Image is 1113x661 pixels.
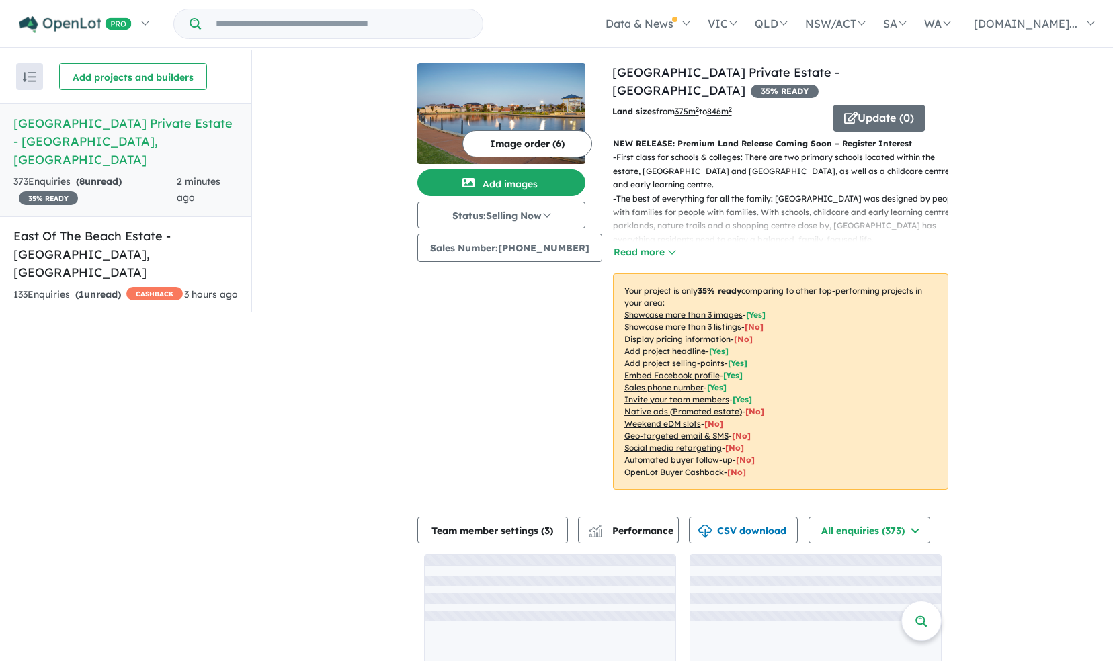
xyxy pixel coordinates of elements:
[833,105,925,132] button: Update (0)
[709,346,729,356] span: [ Yes ]
[732,431,751,441] span: [No]
[624,443,722,453] u: Social media retargeting
[745,322,764,332] span: [ No ]
[624,358,725,368] u: Add project selling-points
[13,227,238,281] h5: East Of The Beach Estate - [GEOGRAPHIC_DATA] , [GEOGRAPHIC_DATA]
[578,517,679,543] button: Performance
[59,63,207,90] button: Add projects and builders
[591,525,673,537] span: Performance
[417,202,585,228] button: Status:Selling Now
[75,288,121,300] strong: ( unread)
[624,310,743,320] u: Showcase more than 3 images
[729,105,732,113] sup: 2
[734,334,753,344] span: [ No ]
[612,64,839,98] a: [GEOGRAPHIC_DATA] Private Estate - [GEOGRAPHIC_DATA]
[624,382,704,392] u: Sales phone number
[696,105,699,113] sup: 2
[624,431,729,441] u: Geo-targeted email & SMS
[462,130,592,157] button: Image order (6)
[689,517,798,543] button: CSV download
[624,322,741,332] u: Showcase more than 3 listings
[613,137,948,150] p: NEW RELEASE: Premium Land Release Coming Soon – Register Interest
[612,105,823,118] p: from
[624,394,729,404] u: Invite your team members
[126,287,183,300] span: CASHBACK
[79,175,85,187] span: 8
[624,370,720,380] u: Embed Facebook profile
[417,517,568,543] button: Team member settings (3)
[417,234,602,262] button: Sales Number:[PHONE_NUMBER]
[624,467,724,477] u: OpenLot Buyer Cashback
[707,382,727,392] span: [ Yes ]
[184,288,238,300] span: 3 hours ago
[613,150,959,191] p: - First class for schools & colleges: There are two primary schools located within the estate, [G...
[13,174,177,206] div: 373 Enquir ies
[13,114,238,169] h5: [GEOGRAPHIC_DATA] Private Estate - [GEOGRAPHIC_DATA] , [GEOGRAPHIC_DATA]
[613,273,948,490] p: Your project is only comparing to other top-performing projects in your area: - - - - - - - - - -...
[589,525,601,532] img: line-chart.svg
[624,346,706,356] u: Add project headline
[417,63,585,164] img: Bletchley Park Private Estate - Southern River
[728,358,747,368] span: [ Yes ]
[723,370,743,380] span: [ Yes ]
[675,106,699,116] u: 375 m
[544,525,550,537] span: 3
[727,467,746,477] span: [No]
[751,85,819,98] span: 35 % READY
[745,406,764,416] span: [No]
[974,17,1077,30] span: [DOMAIN_NAME]...
[589,529,602,537] img: bar-chart.svg
[707,106,732,116] u: 846 m
[177,175,220,204] span: 2 minutes ago
[725,443,744,453] span: [No]
[76,175,122,187] strong: ( unread)
[624,406,742,416] u: Native ads (Promoted estate)
[624,455,733,465] u: Automated buyer follow-up
[624,334,731,344] u: Display pricing information
[612,106,656,116] b: Land sizes
[417,169,585,196] button: Add images
[809,517,930,543] button: All enquiries (373)
[698,285,741,296] b: 35 % ready
[624,418,701,429] u: Weekend eDM slots
[13,287,183,303] div: 133 Enquir ies
[613,192,959,247] p: - The best of everything for all the family: [GEOGRAPHIC_DATA] was designed by people with famili...
[736,455,755,465] span: [No]
[204,9,480,38] input: Try estate name, suburb, builder or developer
[19,191,78,205] span: 35 % READY
[746,310,766,320] span: [ Yes ]
[23,72,36,82] img: sort.svg
[79,288,84,300] span: 1
[699,106,732,116] span: to
[19,16,132,33] img: Openlot PRO Logo White
[733,394,752,404] span: [ Yes ]
[613,245,676,260] button: Read more
[704,418,723,429] span: [No]
[698,525,712,538] img: download icon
